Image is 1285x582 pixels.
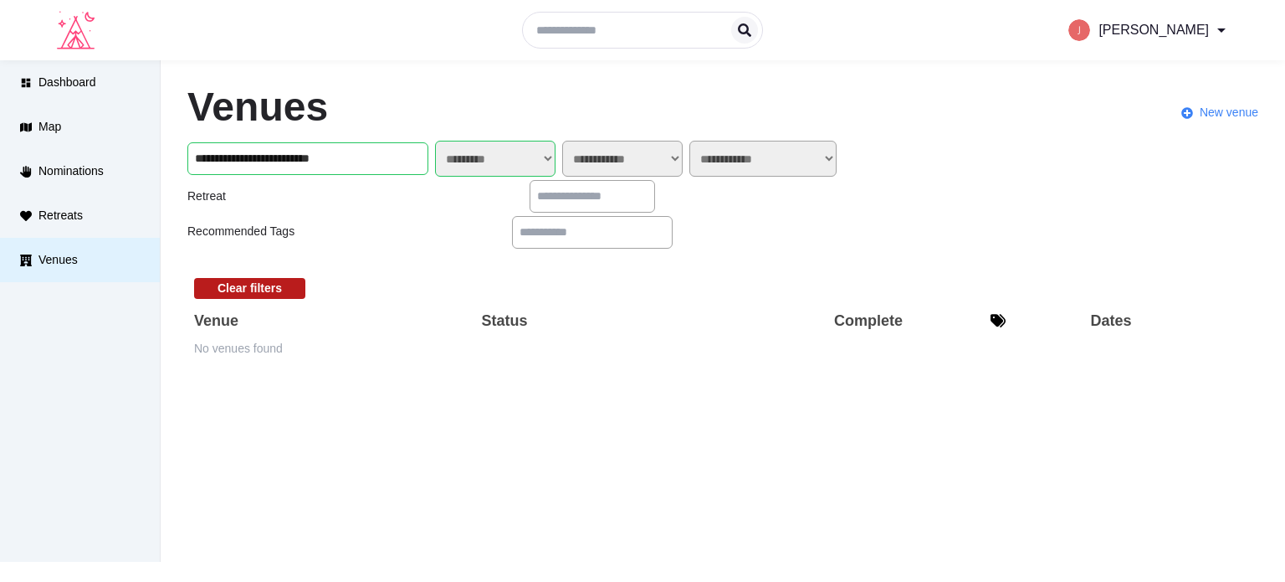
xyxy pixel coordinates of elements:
p: No venues found [194,339,1252,358]
span: Dashboard [38,74,96,91]
div: Retreat [187,188,348,205]
div: Recommended Tags [187,223,348,240]
span: Retreats [38,207,83,224]
button: Clear filters [194,278,305,299]
th: Status [397,306,612,336]
th: Venue [187,306,397,336]
th: Complete [612,306,909,336]
a: New venue [1181,104,1258,121]
span: Venues [38,251,78,269]
h1: Venues [187,87,328,127]
span: Map [38,118,61,136]
span: New venue [1200,104,1258,121]
span: Nominations [38,162,104,180]
a: [PERSON_NAME] [1068,7,1228,54]
div: Clear filters [218,280,282,297]
th: Dates [1012,306,1210,336]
